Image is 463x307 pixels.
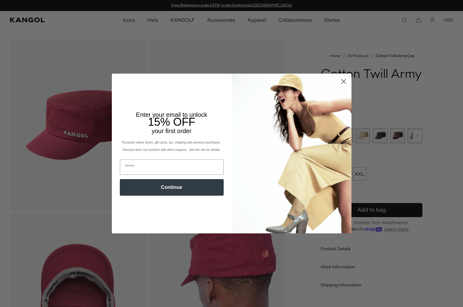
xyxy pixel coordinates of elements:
span: your first order [152,128,191,134]
span: *Excludes select styles, gift cards, tax, shipping and previous purchases. Discount does not comb... [121,141,222,152]
img: 93be19ad-e773-4382-80b9-c9d740c9197f.jpeg [232,74,351,233]
span: 15% OFF [148,116,195,128]
button: Continue [120,179,224,196]
span: Enter your email to unlock [136,111,207,118]
button: Close dialog [338,76,349,87]
input: Email [120,159,224,175]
